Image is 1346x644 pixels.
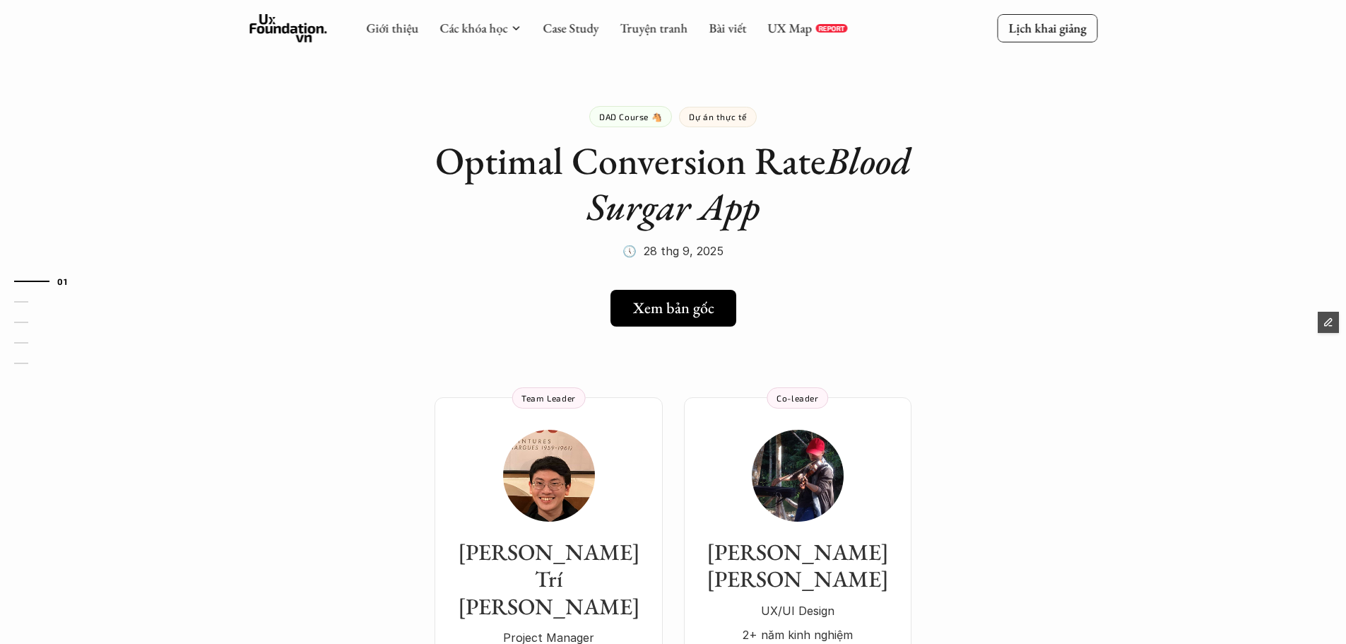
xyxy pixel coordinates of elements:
[587,136,920,231] em: Blood Surgar App
[622,240,724,262] p: 🕔 28 thg 9, 2025
[366,20,418,36] a: Giới thiệu
[698,539,897,593] h3: [PERSON_NAME] [PERSON_NAME]
[997,14,1097,42] a: Lịch khai giảng
[1008,20,1086,36] p: Lịch khai giảng
[620,20,687,36] a: Truyện tranh
[698,600,897,621] p: UX/UI Design
[815,24,847,33] a: REPORT
[57,276,67,286] strong: 01
[1318,312,1339,333] button: Edit Framer Content
[767,20,812,36] a: UX Map
[709,20,746,36] a: Bài viết
[543,20,598,36] a: Case Study
[521,393,576,403] p: Team Leader
[439,20,507,36] a: Các khóa học
[449,539,649,620] h3: [PERSON_NAME] Trí [PERSON_NAME]
[14,273,81,290] a: 01
[610,290,736,327] a: Xem bản gốc
[633,299,714,317] h5: Xem bản gốc
[391,138,956,230] h1: Optimal Conversion Rate
[599,112,662,122] p: DAD Course 🐴
[689,112,747,122] p: Dự án thực tế
[818,24,844,33] p: REPORT
[777,393,818,403] p: Co-leader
